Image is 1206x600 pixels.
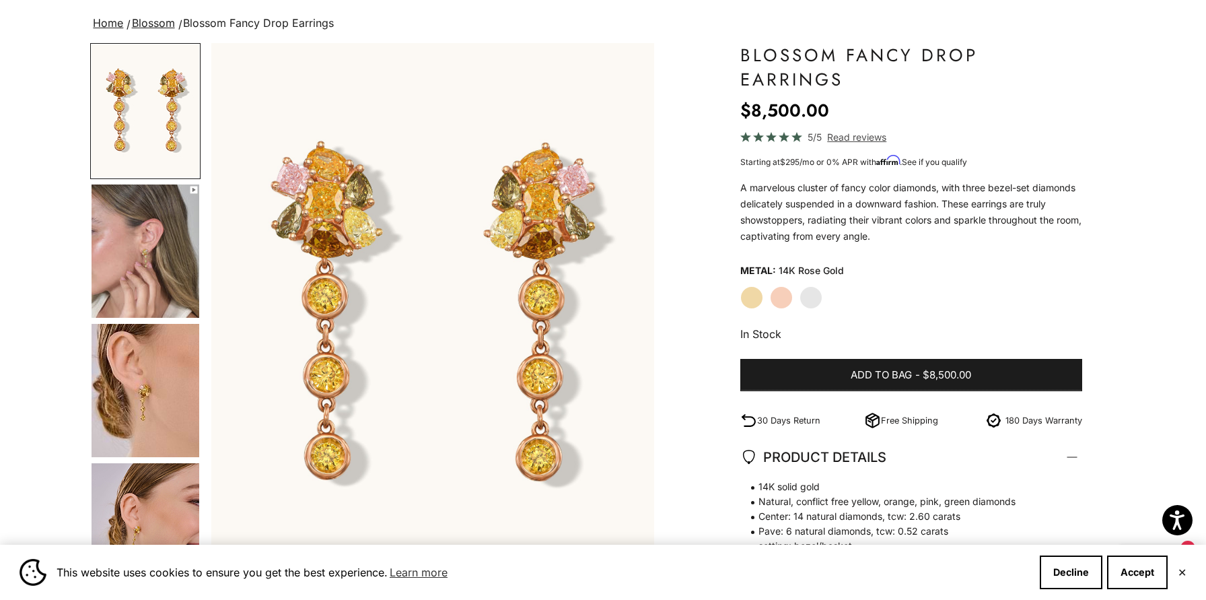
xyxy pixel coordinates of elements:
sale-price: $8,500.00 [740,97,829,124]
img: #RoseGold [92,44,199,178]
h1: Blossom Fancy Drop Earrings [740,43,1082,92]
button: Close [1178,568,1186,576]
button: Decline [1040,556,1102,589]
span: Affirm [876,156,900,166]
legend: Metal: [740,261,776,281]
span: Natural, conflict free yellow, orange, pink, green diamonds [740,494,1069,509]
button: Go to item 5 [90,323,201,459]
button: Accept [1107,556,1168,589]
span: Add to bag [851,367,912,384]
button: Add to bag-$8,500.00 [740,359,1082,391]
span: Blossom Fancy Drop Earrings [183,16,334,30]
a: 5/5 Read reviews [740,129,1082,145]
p: 30 Days Return [757,413,820,428]
span: Pave: 6 natural diamonds, tcw: 0.52 carats [740,524,1069,539]
button: Go to item 6 [90,462,201,598]
span: PRODUCT DETAILS [740,446,886,469]
p: 180 Days Warranty [1005,413,1082,428]
summary: PRODUCT DETAILS [740,432,1082,482]
p: In Stock [740,325,1082,343]
p: A marvelous cluster of fancy color diamonds, with three bezel-set diamonds delicately suspended i... [740,180,1082,244]
span: 14K solid gold [740,479,1069,494]
p: Free Shipping [881,413,938,428]
span: Starting at /mo or 0% APR with . [740,157,967,167]
a: Home [93,16,123,30]
div: Item 2 of 13 [211,43,653,590]
variant-option-value: 14K Rose Gold [779,261,844,281]
img: #RoseGold [211,43,653,590]
nav: breadcrumbs [90,14,1115,33]
span: This website uses cookies to ensure you get the best experience. [57,562,1029,582]
img: #YellowGold #RoseGold #WhiteGold [92,185,199,318]
span: $8,500.00 [923,367,971,384]
span: Center: 14 natural diamonds, tcw: 2.60 carats [740,509,1069,524]
span: Read reviews [827,129,886,145]
button: Go to item 2 [90,43,201,179]
span: $295 [780,157,800,167]
a: See if you qualify - Learn more about Affirm Financing (opens in modal) [902,157,967,167]
a: Learn more [388,562,450,582]
img: #YellowGold #WhiteGold #RoseGold [92,463,199,597]
a: Blossom [132,16,175,30]
img: #YellowGold #WhiteGold #RoseGold [92,324,199,457]
img: Cookie banner [20,559,46,586]
span: setting: bezel/basket [740,539,1069,554]
button: Go to item 4 [90,183,201,319]
span: 5/5 [808,129,822,145]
